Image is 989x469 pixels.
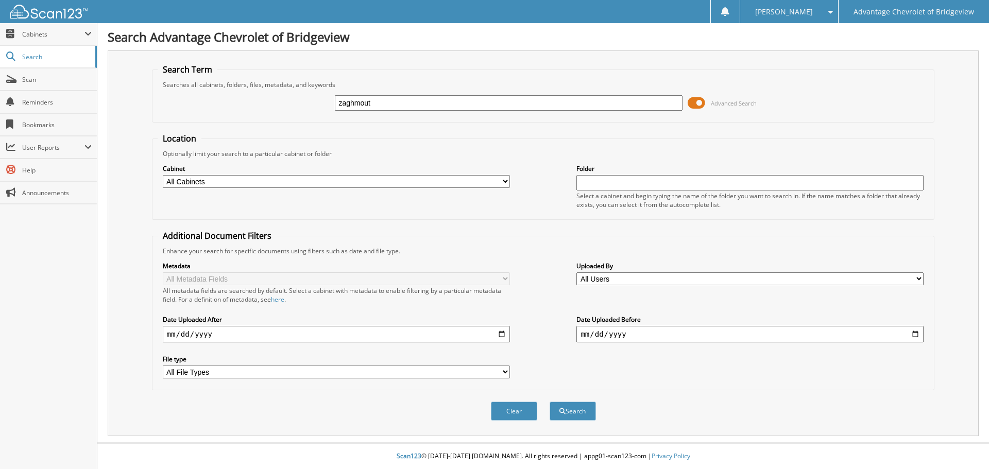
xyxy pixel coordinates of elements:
[22,120,92,129] span: Bookmarks
[10,5,88,19] img: scan123-logo-white.svg
[711,99,757,107] span: Advanced Search
[22,188,92,197] span: Announcements
[158,247,929,255] div: Enhance your search for specific documents using filters such as date and file type.
[163,164,510,173] label: Cabinet
[937,420,989,469] iframe: Chat Widget
[163,315,510,324] label: Date Uploaded After
[158,133,201,144] legend: Location
[22,75,92,84] span: Scan
[97,444,989,469] div: © [DATE]-[DATE] [DOMAIN_NAME]. All rights reserved | appg01-scan123-com |
[491,402,537,421] button: Clear
[158,80,929,89] div: Searches all cabinets, folders, files, metadata, and keywords
[22,98,92,107] span: Reminders
[576,326,924,342] input: end
[854,9,974,15] span: Advantage Chevrolet of Bridgeview
[158,64,217,75] legend: Search Term
[576,315,924,324] label: Date Uploaded Before
[22,166,92,175] span: Help
[576,192,924,209] div: Select a cabinet and begin typing the name of the folder you want to search in. If the name match...
[397,451,421,460] span: Scan123
[163,355,510,363] label: File type
[158,149,929,158] div: Optionally limit your search to a particular cabinet or folder
[652,451,690,460] a: Privacy Policy
[755,9,813,15] span: [PERSON_NAME]
[576,164,924,173] label: Folder
[158,230,277,241] legend: Additional Document Filters
[163,286,510,304] div: All metadata fields are searched by default. Select a cabinet with metadata to enable filtering b...
[163,326,510,342] input: start
[163,262,510,270] label: Metadata
[550,402,596,421] button: Search
[22,30,84,39] span: Cabinets
[108,28,979,45] h1: Search Advantage Chevrolet of Bridgeview
[576,262,924,270] label: Uploaded By
[22,53,90,61] span: Search
[22,143,84,152] span: User Reports
[271,295,284,304] a: here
